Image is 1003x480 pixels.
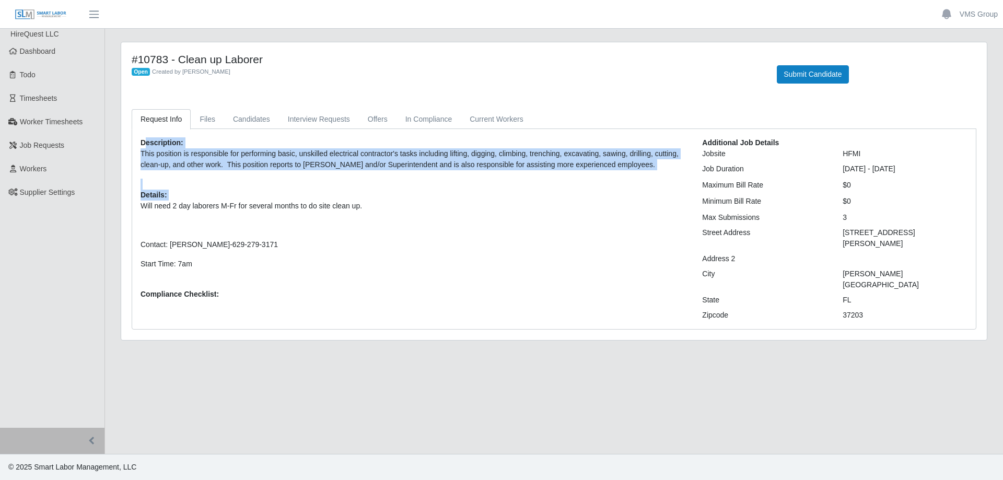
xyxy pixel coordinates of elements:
div: Job Duration [694,163,835,174]
img: SLM Logo [15,9,67,20]
a: Candidates [224,109,279,130]
h4: #10783 - Clean up Laborer [132,53,761,66]
a: VMS Group [960,9,998,20]
span: Job Requests [20,141,65,149]
span: Dashboard [20,47,56,55]
div: FL [835,295,975,306]
span: Timesheets [20,94,57,102]
a: Current Workers [461,109,532,130]
a: Request Info [132,109,191,130]
p: Start Time: 7am [141,259,686,270]
div: Zipcode [694,310,835,321]
span: Supplier Settings [20,188,75,196]
div: Max Submissions [694,212,835,223]
p: This position is responsible for performing basic, unskilled electrical contractor's tasks includ... [141,148,686,170]
b: Details: [141,191,167,199]
b: Description: [141,138,183,147]
div: Street Address [694,227,835,249]
a: Interview Requests [279,109,359,130]
div: $0 [835,196,975,207]
span: Created by [PERSON_NAME] [152,68,230,75]
div: Maximum Bill Rate [694,180,835,191]
div: Address 2 [694,253,835,264]
b: Compliance Checklist: [141,290,219,298]
div: HFMI [835,148,975,159]
p: Will need 2 day laborers M-Fr for several months to do site clean up. [141,201,686,212]
div: Jobsite [694,148,835,159]
a: In Compliance [396,109,461,130]
p: Contact: [PERSON_NAME]-629-279-3171 [141,239,686,250]
button: Submit Candidate [777,65,848,84]
div: 3 [835,212,975,223]
a: Offers [359,109,396,130]
div: State [694,295,835,306]
div: [DATE] - [DATE] [835,163,975,174]
div: 37203 [835,310,975,321]
span: Workers [20,165,47,173]
span: HireQuest LLC [10,30,59,38]
span: Todo [20,71,36,79]
div: [PERSON_NAME][GEOGRAPHIC_DATA] [835,268,975,290]
div: $0 [835,180,975,191]
div: City [694,268,835,290]
div: [STREET_ADDRESS][PERSON_NAME] [835,227,975,249]
a: Files [191,109,224,130]
span: Worker Timesheets [20,118,83,126]
b: Additional Job Details [702,138,779,147]
div: Minimum Bill Rate [694,196,835,207]
span: Open [132,68,150,76]
span: © 2025 Smart Labor Management, LLC [8,463,136,471]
